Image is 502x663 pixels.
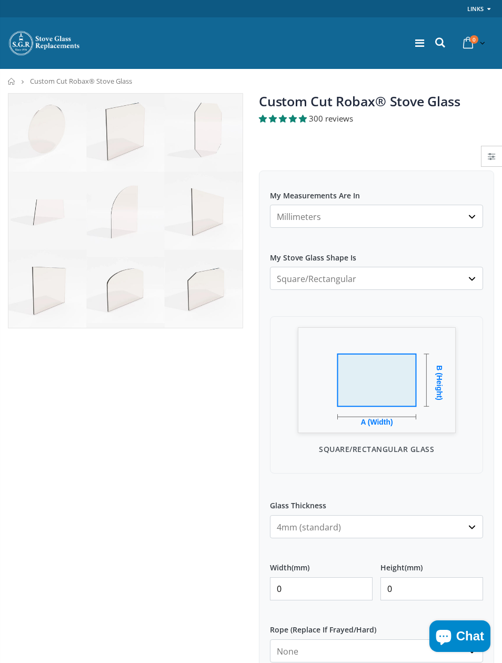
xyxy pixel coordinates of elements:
[470,35,478,44] span: 0
[298,327,456,433] img: Square/Rectangular Glass
[380,554,483,573] label: Height
[415,36,424,50] a: Menu
[309,113,353,124] span: 300 reviews
[270,182,483,200] label: My Measurements Are In
[467,2,484,15] a: Links
[270,244,483,263] label: My Stove Glass Shape Is
[259,113,309,124] span: 4.94 stars
[8,30,82,56] img: Stove Glass Replacement
[292,563,309,572] span: (mm)
[405,563,423,572] span: (mm)
[270,554,373,573] label: Width
[270,616,483,635] label: Rope (Replace If Frayed/Hard)
[281,444,472,455] p: Square/Rectangular Glass
[270,492,483,511] label: Glass Thickness
[459,33,487,53] a: 0
[8,94,243,328] img: stove_glass_made_to_measure_800x_crop_center.jpg
[426,620,494,655] inbox-online-store-chat: Shopify online store chat
[30,76,132,86] span: Custom Cut Robax® Stove Glass
[8,78,16,85] a: Home
[259,92,460,110] a: Custom Cut Robax® Stove Glass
